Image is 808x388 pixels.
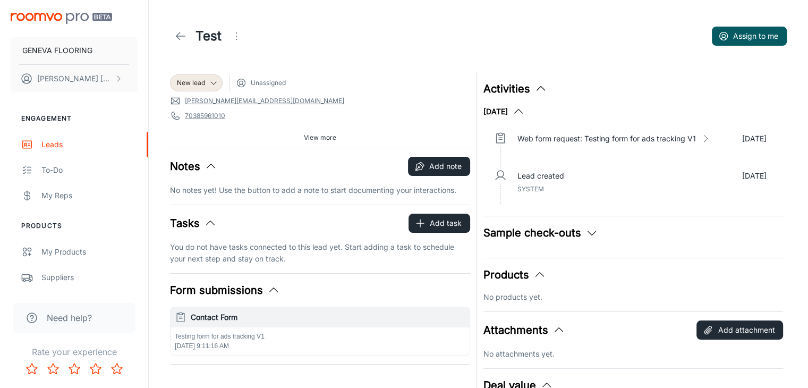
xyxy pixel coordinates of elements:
[170,241,470,265] p: You do not have tasks connected to this lead yet. Start adding a task to schedule your next step ...
[41,246,138,258] div: My Products
[304,133,336,142] span: View more
[251,78,286,88] span: Unassigned
[11,65,138,92] button: [PERSON_NAME] [PERSON_NAME]
[177,78,205,88] span: New lead
[170,74,223,91] div: New lead
[185,111,225,121] a: 70385961010
[85,358,106,379] button: Rate 4 star
[37,73,112,85] p: [PERSON_NAME] [PERSON_NAME]
[64,358,85,379] button: Rate 3 star
[409,214,470,233] button: Add task
[483,81,547,97] button: Activities
[170,215,217,231] button: Tasks
[742,170,766,182] p: [DATE]
[408,157,470,176] button: Add note
[106,358,127,379] button: Rate 5 star
[21,358,42,379] button: Rate 1 star
[517,185,544,193] span: System
[742,133,766,145] p: [DATE]
[41,190,138,201] div: My Reps
[696,320,783,340] button: Add attachment
[175,332,465,341] p: Testing form for ads tracking V1
[22,45,92,56] p: GENEVA FLOORING
[185,96,344,106] a: [PERSON_NAME][EMAIL_ADDRESS][DOMAIN_NAME]
[175,342,229,350] span: [DATE] 9:11:16 AM
[47,311,92,324] span: Need help?
[712,27,787,46] button: Assign to me
[41,139,138,150] div: Leads
[517,133,696,145] p: Web form request: Testing form for ads tracking V1
[41,272,138,283] div: Suppliers
[483,105,525,118] button: [DATE]
[300,130,341,146] button: View more
[170,184,470,196] p: No notes yet! Use the button to add a note to start documenting your interactions.
[517,170,564,182] p: Lead created
[170,158,217,174] button: Notes
[483,291,784,303] p: No products yet.
[191,311,465,323] h6: Contact Form
[483,348,784,360] p: No attachments yet.
[483,267,546,283] button: Products
[483,322,565,338] button: Attachments
[8,345,140,358] p: Rate your experience
[171,307,470,355] button: Contact FormTesting form for ads tracking V1[DATE] 9:11:16 AM
[483,225,598,241] button: Sample check-outs
[41,164,138,176] div: To-do
[42,358,64,379] button: Rate 2 star
[226,26,247,47] button: Open menu
[170,282,280,298] button: Form submissions
[11,37,138,64] button: GENEVA FLOORING
[195,27,222,46] h1: Test
[11,13,112,24] img: Roomvo PRO Beta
